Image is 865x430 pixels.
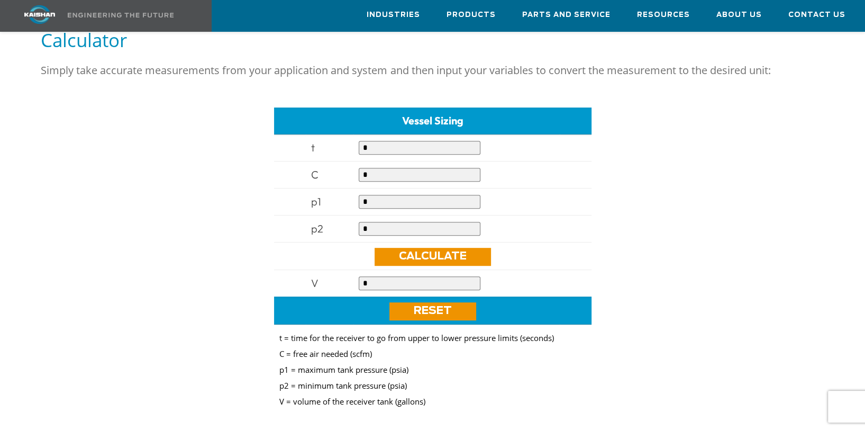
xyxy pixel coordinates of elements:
span: Parts and Service [522,9,611,21]
a: Industries [367,1,420,29]
span: Contact Us [788,9,845,21]
a: About Us [716,1,762,29]
p: Simply take accurate measurements from your application and system and then input your variables ... [41,60,824,81]
span: Vessel Sizing [402,114,463,127]
p: t = time for the receiver to go from upper to lower pressure limits (seconds) C = free air needed... [279,330,586,409]
span: p1 [311,195,321,208]
span: Products [447,9,496,21]
a: Parts and Service [522,1,611,29]
a: Calculate [375,248,491,266]
span: About Us [716,9,762,21]
span: C [311,168,318,181]
span: V [311,276,318,290]
a: Contact Us [788,1,845,29]
span: Resources [637,9,690,21]
a: Resources [637,1,690,29]
span: Industries [367,9,420,21]
a: Products [447,1,496,29]
span: t [311,141,315,154]
h5: Calculator [41,28,824,52]
a: Reset [389,302,476,320]
img: Engineering the future [68,13,174,17]
span: p2 [311,222,323,235]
